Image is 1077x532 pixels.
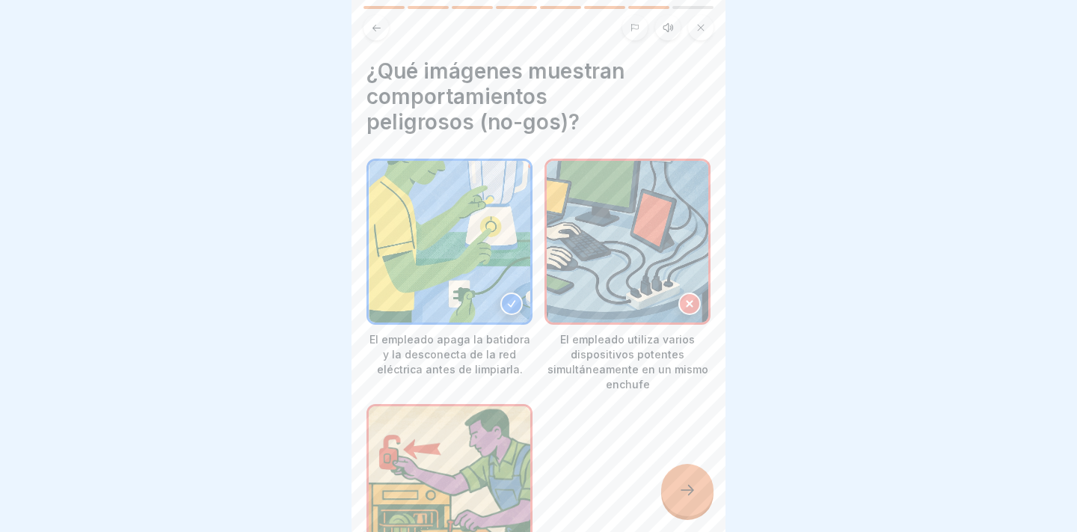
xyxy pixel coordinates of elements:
h4: ¿Qué imágenes muestran comportamientos peligrosos (no-gos)? [366,58,711,135]
p: El empleado utiliza varios dispositivos potentes simultáneamente en un mismo enchufe [544,332,711,392]
img: zg36o1mc782g4vy4wa0bzr76.png [369,161,530,322]
img: l7yh8x51f1us9loa50ykt9nt.png [547,161,708,322]
p: El empleado apaga la batidora y la desconecta de la red eléctrica antes de limpiarla. [366,332,533,377]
